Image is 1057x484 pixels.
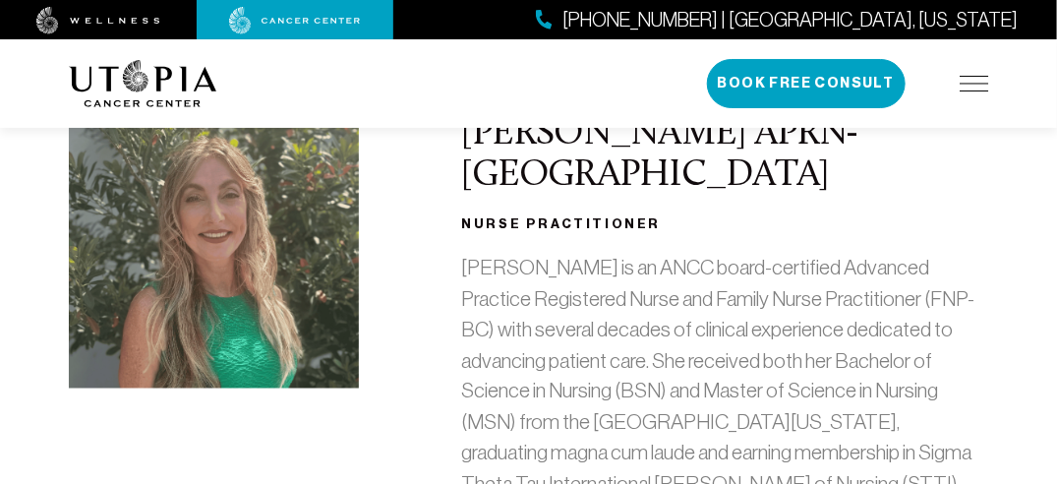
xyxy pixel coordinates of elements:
a: [PHONE_NUMBER] | [GEOGRAPHIC_DATA], [US_STATE] [536,6,1018,34]
h3: Nurse Practitioner [461,212,988,236]
span: [PHONE_NUMBER] | [GEOGRAPHIC_DATA], [US_STATE] [562,6,1018,34]
button: Book Free Consult [707,59,906,108]
img: Melinda Shiver APRN- BC [69,114,360,389]
img: logo [69,60,217,107]
img: cancer center [229,7,361,34]
h2: [PERSON_NAME] APRN- [GEOGRAPHIC_DATA] [461,114,988,197]
img: wellness [36,7,160,34]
